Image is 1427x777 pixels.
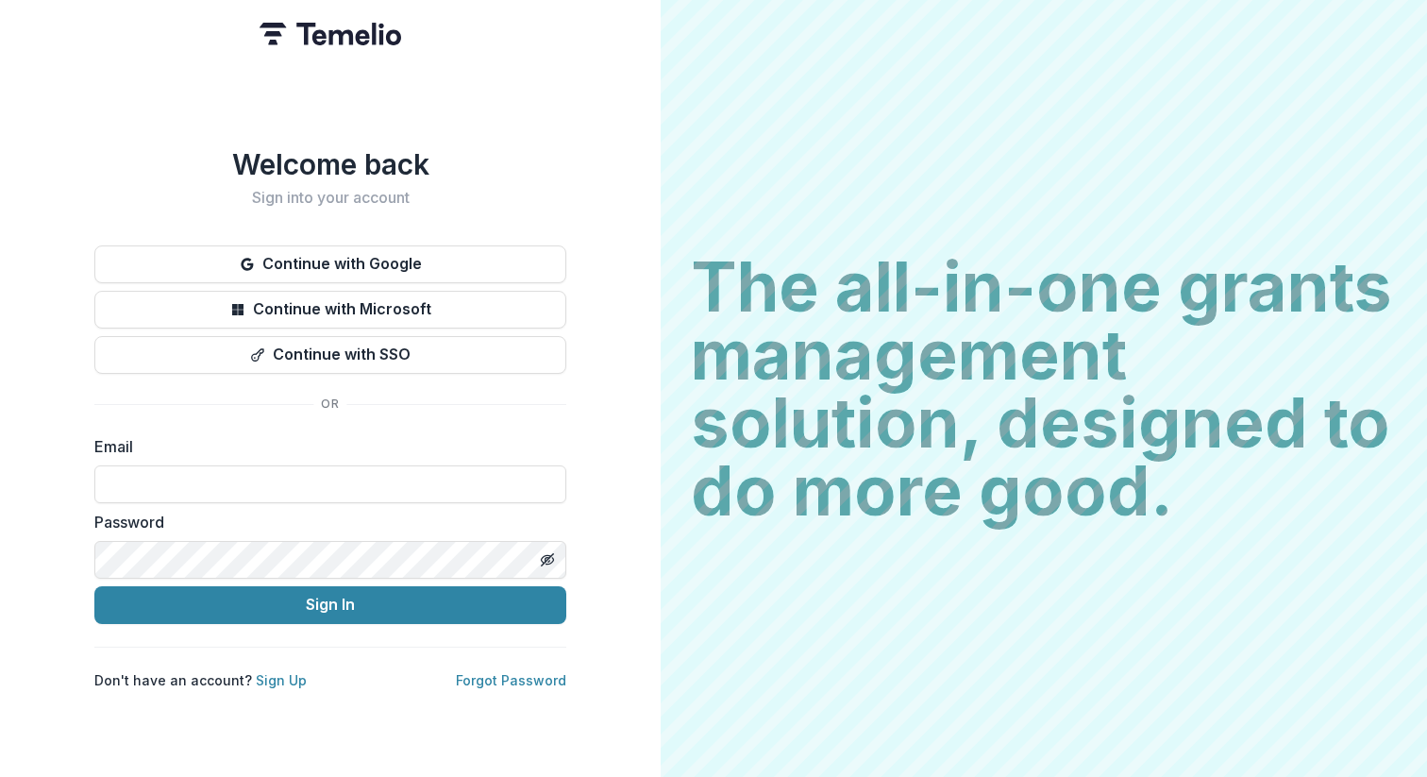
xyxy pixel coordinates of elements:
button: Continue with SSO [94,336,566,374]
button: Toggle password visibility [532,545,562,575]
label: Email [94,435,555,458]
h1: Welcome back [94,147,566,181]
p: Don't have an account? [94,670,307,690]
button: Sign In [94,586,566,624]
img: Temelio [260,23,401,45]
a: Forgot Password [456,672,566,688]
button: Continue with Microsoft [94,291,566,329]
h2: Sign into your account [94,189,566,207]
a: Sign Up [256,672,307,688]
button: Continue with Google [94,245,566,283]
label: Password [94,511,555,533]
